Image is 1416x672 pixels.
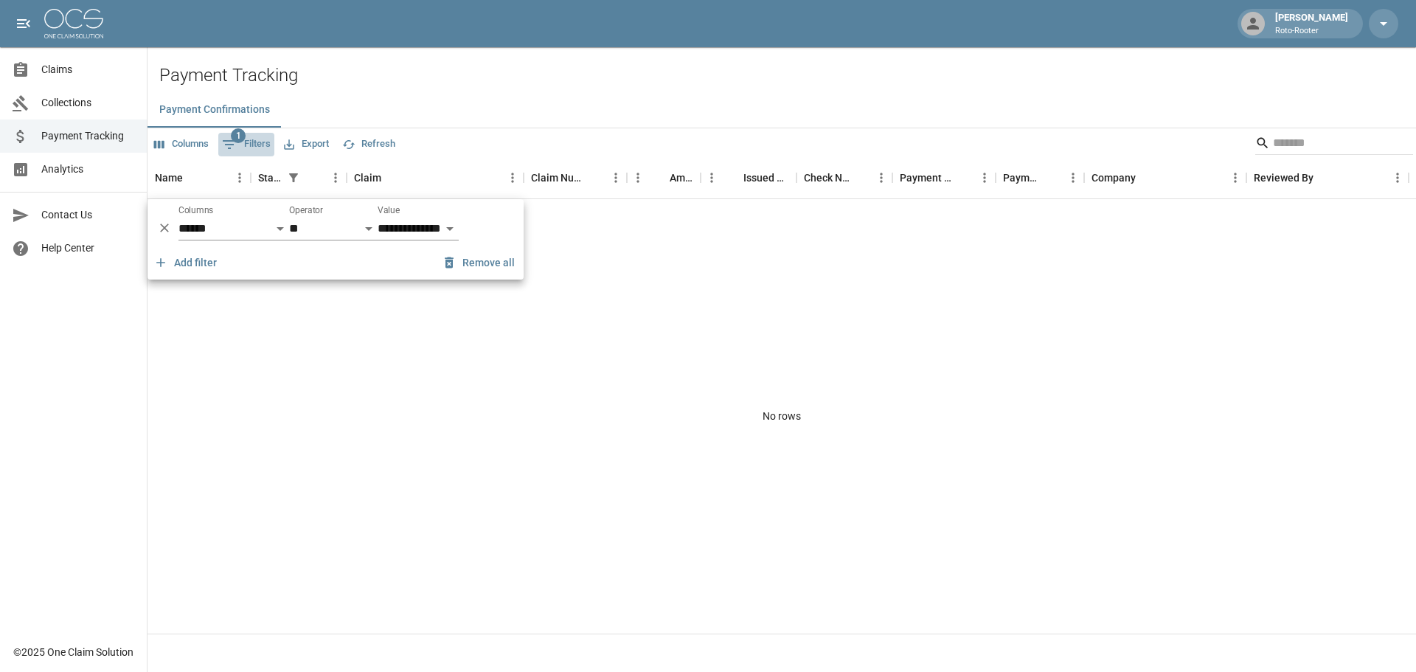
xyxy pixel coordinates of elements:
button: Menu [974,167,996,189]
label: Value [378,204,400,217]
label: Operator [289,204,323,217]
div: Claim [347,157,524,198]
button: Sort [183,167,204,188]
label: Columns [178,204,213,217]
button: Delete [153,217,176,239]
button: Menu [1386,167,1409,189]
button: Sort [1313,167,1334,188]
button: Menu [229,167,251,189]
div: Check Number [796,157,892,198]
div: Show filters [147,199,524,280]
button: Sort [304,167,324,188]
button: Sort [1136,167,1156,188]
div: Claim Number [531,157,584,198]
div: Status [251,157,347,198]
button: Menu [605,167,627,189]
div: Claim Number [524,157,627,198]
button: Export [280,133,333,156]
div: Status [258,157,283,198]
button: Menu [1062,167,1084,189]
div: © 2025 One Claim Solution [13,645,133,659]
span: Help Center [41,240,135,256]
span: Payment Tracking [41,128,135,144]
div: No rows [147,199,1416,634]
button: Menu [870,167,892,189]
button: Sort [649,167,670,188]
div: Issued Date [701,157,796,198]
div: Payment Type [1003,157,1041,198]
button: Menu [701,167,723,189]
p: Roto-Rooter [1275,25,1348,38]
div: Payment Type [996,157,1084,198]
span: Collections [41,95,135,111]
div: Reviewed By [1246,157,1409,198]
button: Menu [1224,167,1246,189]
span: Analytics [41,162,135,177]
button: Sort [584,167,605,188]
button: Menu [627,167,649,189]
div: Claim [354,157,381,198]
div: Payment Method [900,157,953,198]
div: 1 active filter [283,167,304,188]
button: Payment Confirmations [147,92,282,128]
div: Reviewed By [1254,157,1313,198]
div: Company [1084,157,1246,198]
div: Company [1091,157,1136,198]
button: open drawer [9,9,38,38]
div: Search [1255,131,1413,158]
div: Amount [670,157,693,198]
button: Refresh [339,133,399,156]
div: Name [155,157,183,198]
button: Select columns [150,133,212,156]
div: Amount [627,157,701,198]
span: 1 [231,128,246,143]
span: Contact Us [41,207,135,223]
div: Payment Method [892,157,996,198]
button: Show filters [283,167,304,188]
div: Name [147,157,251,198]
div: Issued Date [743,157,789,198]
div: [PERSON_NAME] [1269,10,1354,37]
span: Claims [41,62,135,77]
button: Remove all [439,249,521,277]
button: Menu [502,167,524,189]
img: ocs-logo-white-transparent.png [44,9,103,38]
button: Show filters [218,133,274,156]
div: Check Number [804,157,850,198]
h2: Payment Tracking [159,65,1416,86]
button: Sort [723,167,743,188]
button: Sort [850,167,870,188]
button: Sort [1041,167,1062,188]
button: Sort [381,167,402,188]
button: Add filter [150,249,223,277]
button: Sort [953,167,974,188]
div: dynamic tabs [147,92,1416,128]
button: Menu [324,167,347,189]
